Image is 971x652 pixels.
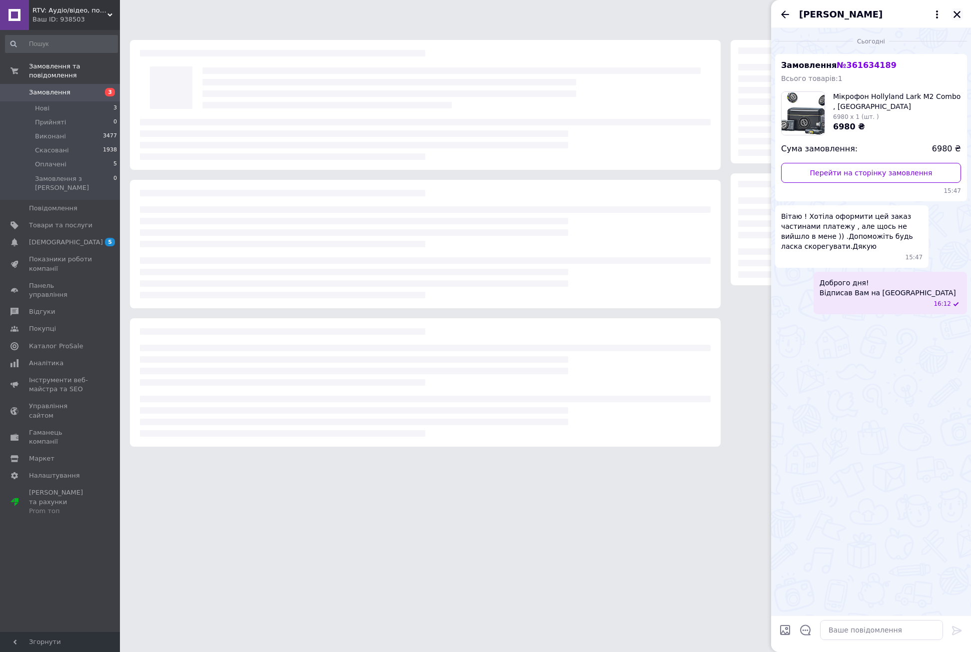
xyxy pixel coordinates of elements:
[32,6,107,15] span: RTV: Аудіо/відео, побутова та комп'ютерна техніка з Європи
[779,8,791,20] button: Назад
[29,471,80,480] span: Налаштування
[29,281,92,299] span: Панель управління
[29,376,92,394] span: Інструменти веб-майстра та SEO
[833,113,879,120] span: 6980 x 1 (шт. )
[29,255,92,273] span: Показники роботи компанії
[781,143,858,155] span: Сума замовлення:
[29,428,92,446] span: Гаманець компанії
[799,8,883,21] span: [PERSON_NAME]
[113,160,117,169] span: 5
[820,278,956,298] span: Доброго дня! Відписав Вам на [GEOGRAPHIC_DATA]
[906,253,923,262] span: 15:47 12.09.2025
[103,146,117,155] span: 1938
[799,624,812,637] button: Відкрити шаблони відповідей
[29,88,70,97] span: Замовлення
[833,122,865,131] span: 6980 ₴
[781,74,843,82] span: Всього товарів: 1
[113,104,117,113] span: 3
[105,238,115,246] span: 5
[799,8,943,21] button: [PERSON_NAME]
[5,35,118,53] input: Пошук
[35,118,66,127] span: Прийняті
[29,342,83,351] span: Каталог ProSale
[781,60,897,70] span: Замовлення
[35,132,66,141] span: Виконані
[29,402,92,420] span: Управління сайтом
[932,143,961,155] span: 6980 ₴
[951,8,963,20] button: Закрити
[29,454,54,463] span: Маркет
[29,507,92,516] div: Prom топ
[29,488,92,516] span: [PERSON_NAME] та рахунки
[781,187,961,195] span: 15:47 12.09.2025
[781,211,923,251] span: Вітаю ! Хотіла оформити цей заказ частинами платежу , але щось не вийшло в мене )) .Допоможіть бу...
[105,88,115,96] span: 3
[29,62,120,80] span: Замовлення та повідомлення
[781,163,961,183] a: Перейти на сторінку замовлення
[775,36,967,46] div: 12.09.2025
[113,118,117,127] span: 0
[29,221,92,230] span: Товари та послуги
[837,60,896,70] span: № 361634189
[103,132,117,141] span: 3477
[35,146,69,155] span: Скасовані
[782,92,825,135] img: 6800323352_w160_h160_mikrofon-hollyland-lark.jpg
[29,307,55,316] span: Відгуки
[113,174,117,192] span: 0
[32,15,120,24] div: Ваш ID: 938503
[29,204,77,213] span: Повідомлення
[29,324,56,333] span: Покупці
[35,174,113,192] span: Замовлення з [PERSON_NAME]
[29,359,63,368] span: Аналітика
[934,300,951,308] span: 16:12 12.09.2025
[853,37,889,46] span: Сьогодні
[35,104,49,113] span: Нові
[833,91,961,111] span: Мікрофон Hollyland Lark M2 Combo , [GEOGRAPHIC_DATA]
[35,160,66,169] span: Оплачені
[29,238,103,247] span: [DEMOGRAPHIC_DATA]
